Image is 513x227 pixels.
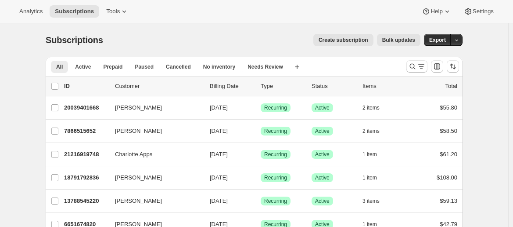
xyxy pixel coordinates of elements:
span: [PERSON_NAME] [115,173,162,182]
div: 21216919748Charlotte Apps[DATE]SuccessRecurringSuccessActive1 item$61.20 [64,148,457,161]
span: Charlotte Apps [115,150,152,159]
button: 2 items [362,125,389,137]
p: Customer [115,82,203,91]
button: Customize table column order and visibility [431,60,443,73]
span: [PERSON_NAME] [115,127,162,135]
span: Prepaid [103,63,122,70]
span: $108.00 [437,174,457,181]
button: 1 item [362,148,387,161]
span: Recurring [264,128,287,135]
span: 1 item [362,174,377,181]
span: Active [315,104,330,111]
button: Tools [101,5,134,18]
span: Tools [106,8,120,15]
button: Subscriptions [50,5,99,18]
span: $55.80 [440,104,457,111]
span: $58.50 [440,128,457,134]
span: Recurring [264,151,287,158]
button: Settings [459,5,499,18]
button: Help [416,5,456,18]
span: Active [315,174,330,181]
span: 1 item [362,151,377,158]
span: 3 items [362,198,380,205]
button: Create subscription [313,34,373,46]
span: Subscriptions [46,35,103,45]
span: Active [75,63,91,70]
span: No inventory [203,63,235,70]
span: [DATE] [210,128,228,134]
span: Settings [473,8,494,15]
div: IDCustomerBilling DateTypeStatusItemsTotal [64,82,457,91]
p: Status [312,82,355,91]
span: 2 items [362,128,380,135]
p: Billing Date [210,82,254,91]
span: Active [315,198,330,205]
button: Charlotte Apps [110,147,197,161]
span: Recurring [264,104,287,111]
span: [DATE] [210,198,228,204]
button: [PERSON_NAME] [110,124,197,138]
span: [DATE] [210,151,228,157]
span: Bulk updates [382,37,415,44]
span: [PERSON_NAME] [115,197,162,205]
button: Create new view [290,61,304,73]
p: 7866515652 [64,127,108,135]
button: 2 items [362,102,389,114]
div: 7866515652[PERSON_NAME][DATE]SuccessRecurringSuccessActive2 items$58.50 [64,125,457,137]
div: 20039401668[PERSON_NAME][DATE]SuccessRecurringSuccessActive2 items$55.80 [64,102,457,114]
span: [PERSON_NAME] [115,103,162,112]
span: Paused [135,63,154,70]
span: [DATE] [210,174,228,181]
p: ID [64,82,108,91]
div: Items [362,82,406,91]
p: 21216919748 [64,150,108,159]
button: [PERSON_NAME] [110,171,197,185]
button: Bulk updates [377,34,420,46]
div: 18791792836[PERSON_NAME][DATE]SuccessRecurringSuccessActive1 item$108.00 [64,172,457,184]
span: 2 items [362,104,380,111]
span: Cancelled [166,63,191,70]
span: Recurring [264,174,287,181]
div: Type [261,82,305,91]
span: Analytics [19,8,43,15]
span: Needs Review [248,63,283,70]
button: [PERSON_NAME] [110,101,197,115]
span: All [56,63,63,70]
button: [PERSON_NAME] [110,194,197,208]
button: 1 item [362,172,387,184]
p: Total [445,82,457,91]
button: Export [424,34,451,46]
span: Active [315,128,330,135]
p: 20039401668 [64,103,108,112]
p: 13788545220 [64,197,108,205]
span: Help [430,8,442,15]
span: Active [315,151,330,158]
p: 18791792836 [64,173,108,182]
div: 13788545220[PERSON_NAME][DATE]SuccessRecurringSuccessActive3 items$59.13 [64,195,457,207]
span: $59.13 [440,198,457,204]
span: $61.20 [440,151,457,157]
button: Sort the results [447,60,459,73]
span: [DATE] [210,104,228,111]
button: Analytics [14,5,48,18]
span: Subscriptions [55,8,94,15]
button: Search and filter results [406,60,427,73]
span: Create subscription [319,37,368,44]
span: Export [429,37,446,44]
span: Recurring [264,198,287,205]
button: 3 items [362,195,389,207]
